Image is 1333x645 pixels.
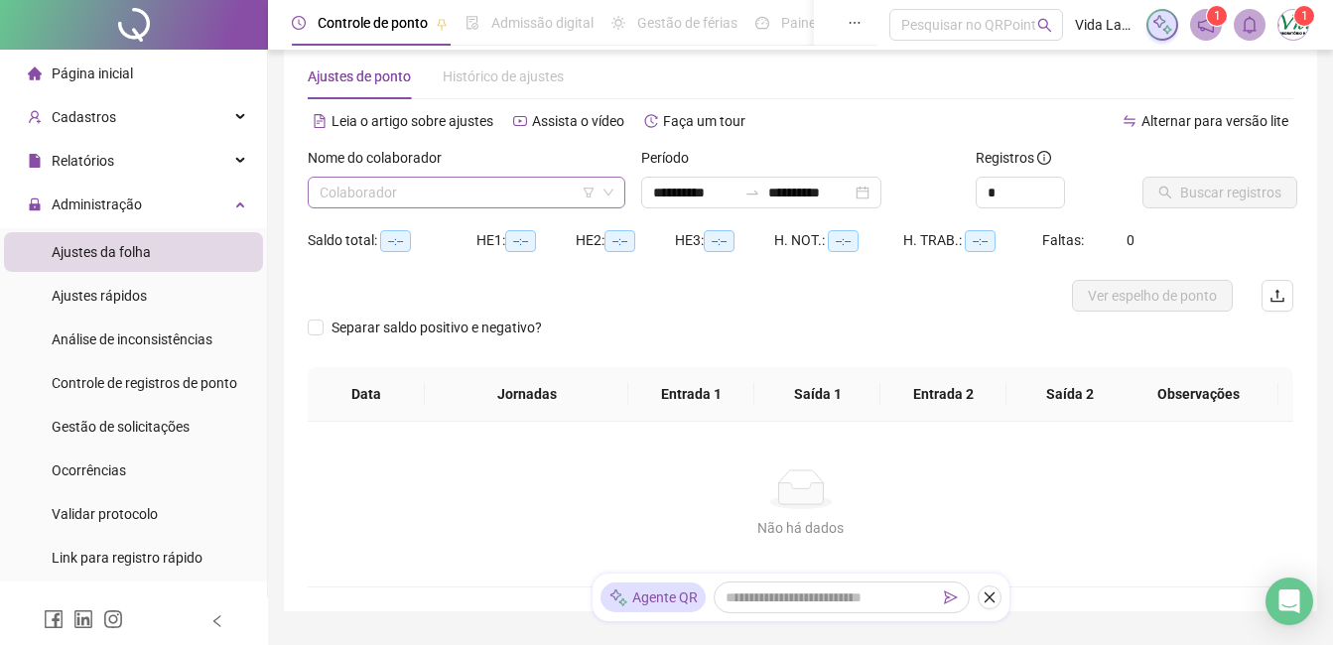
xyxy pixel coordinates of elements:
div: Saldo total: [308,229,476,252]
span: info-circle [1037,151,1051,165]
span: Relatórios [52,153,114,169]
span: search [1037,18,1052,33]
span: --:-- [380,230,411,252]
span: youtube [513,114,527,128]
span: close [983,590,997,604]
span: instagram [103,609,123,629]
th: Observações [1118,367,1278,422]
th: Saída 2 [1006,367,1133,422]
span: sun [611,16,625,30]
sup: 1 [1207,6,1227,26]
span: --:-- [965,230,996,252]
button: Buscar registros [1142,177,1297,208]
span: Ocorrências [52,462,126,478]
span: Registros [976,147,1051,169]
span: Gestão de solicitações [52,419,190,435]
label: Nome do colaborador [308,147,455,169]
span: Leia o artigo sobre ajustes [332,113,493,129]
span: Ajustes de ponto [308,68,411,84]
span: to [744,185,760,200]
span: upload [1269,288,1285,304]
span: Página inicial [52,65,133,81]
span: Administração [52,196,142,212]
span: file-text [313,114,327,128]
span: Validar protocolo [52,506,158,522]
th: Entrada 2 [880,367,1006,422]
span: Faça um tour [663,113,745,129]
span: ellipsis [848,16,862,30]
img: 76119 [1278,10,1308,40]
span: clock-circle [292,16,306,30]
th: Jornadas [425,367,628,422]
span: down [602,187,614,198]
span: Assista o vídeo [532,113,624,129]
span: --:-- [704,230,734,252]
span: Alternar para versão lite [1141,113,1288,129]
span: 1 [1301,9,1308,23]
span: Análise de inconsistências [52,331,212,347]
span: bell [1241,16,1259,34]
span: linkedin [73,609,93,629]
span: Painel do DP [781,15,859,31]
span: facebook [44,609,64,629]
span: Ajustes da folha [52,244,151,260]
span: notification [1197,16,1215,34]
img: sparkle-icon.fc2bf0ac1784a2077858766a79e2daf3.svg [608,587,628,608]
span: file-done [466,16,479,30]
span: filter [583,187,595,198]
span: --:-- [828,230,859,252]
span: Observações [1133,383,1263,405]
span: home [28,66,42,80]
div: H. NOT.: [774,229,903,252]
th: Data [308,367,425,422]
span: Controle de ponto [318,15,428,31]
span: swap [1123,114,1136,128]
div: HE 1: [476,229,576,252]
span: left [210,614,224,628]
span: Separar saldo positivo e negativo? [324,317,550,338]
span: dashboard [755,16,769,30]
div: HE 3: [675,229,774,252]
span: --:-- [604,230,635,252]
span: swap-right [744,185,760,200]
span: user-add [28,110,42,124]
span: Vida Laboratorio [1075,14,1134,36]
div: HE 2: [576,229,675,252]
span: 0 [1127,232,1134,248]
span: Admissão digital [491,15,594,31]
div: H. TRAB.: [903,229,1042,252]
span: file [28,154,42,168]
span: Gestão de férias [637,15,737,31]
button: Ver espelho de ponto [1072,280,1233,312]
div: Agente QR [600,582,706,612]
span: --:-- [505,230,536,252]
div: Open Intercom Messenger [1266,578,1313,625]
span: Histórico de ajustes [443,68,564,84]
label: Período [641,147,702,169]
th: Entrada 1 [628,367,754,422]
img: sparkle-icon.fc2bf0ac1784a2077858766a79e2daf3.svg [1151,14,1173,36]
span: send [944,590,958,604]
sup: Atualize o seu contato no menu Meus Dados [1294,6,1314,26]
th: Saída 1 [754,367,880,422]
span: 1 [1214,9,1221,23]
span: pushpin [436,18,448,30]
span: history [644,114,658,128]
span: Cadastros [52,109,116,125]
span: Faltas: [1042,232,1087,248]
span: Link para registro rápido [52,550,202,566]
span: Ajustes rápidos [52,288,147,304]
div: Não há dados [332,517,1269,539]
span: Controle de registros de ponto [52,375,237,391]
span: lock [28,197,42,211]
